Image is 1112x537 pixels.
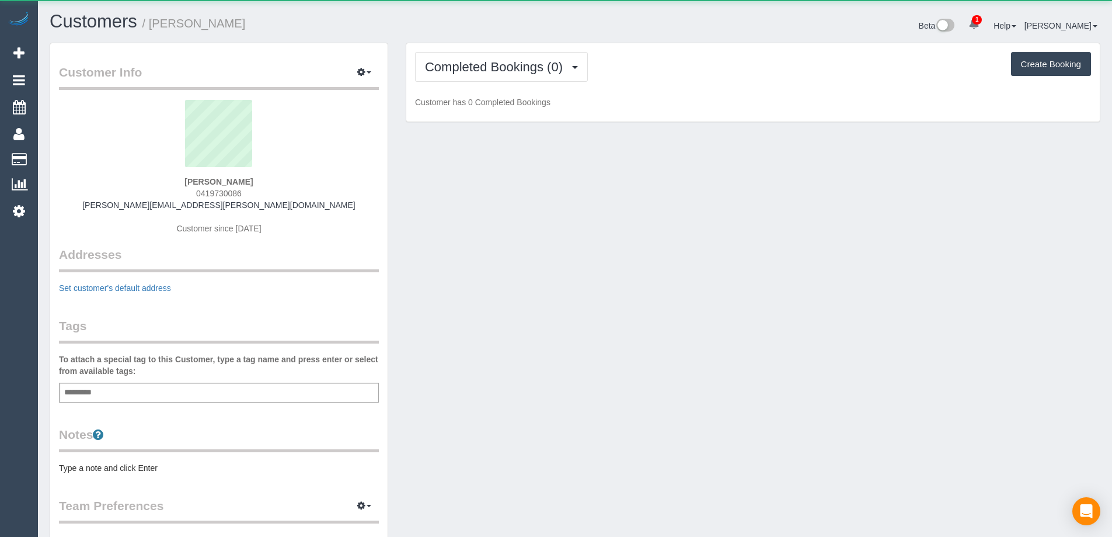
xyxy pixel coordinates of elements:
label: To attach a special tag to this Customer, type a tag name and press enter or select from availabl... [59,354,379,377]
p: Customer has 0 Completed Bookings [415,96,1091,108]
span: 0419730086 [196,189,242,198]
a: [PERSON_NAME] [1024,21,1097,30]
button: Completed Bookings (0) [415,52,588,82]
a: Customers [50,11,137,32]
div: Open Intercom Messenger [1072,497,1100,525]
button: Create Booking [1011,52,1091,77]
legend: Team Preferences [59,497,379,524]
a: Help [994,21,1016,30]
legend: Tags [59,317,379,344]
a: Beta [919,21,955,30]
a: Set customer's default address [59,283,171,293]
legend: Notes [59,426,379,452]
img: Automaid Logo [7,12,30,28]
span: Completed Bookings (0) [425,60,569,74]
strong: [PERSON_NAME] [184,177,253,186]
pre: Type a note and click Enter [59,462,379,474]
a: [PERSON_NAME][EMAIL_ADDRESS][PERSON_NAME][DOMAIN_NAME] [82,200,355,210]
legend: Customer Info [59,64,379,90]
span: Customer since [DATE] [176,224,261,233]
span: 1 [972,15,982,25]
a: 1 [963,12,985,37]
small: / [PERSON_NAME] [142,17,246,30]
img: New interface [935,19,954,34]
